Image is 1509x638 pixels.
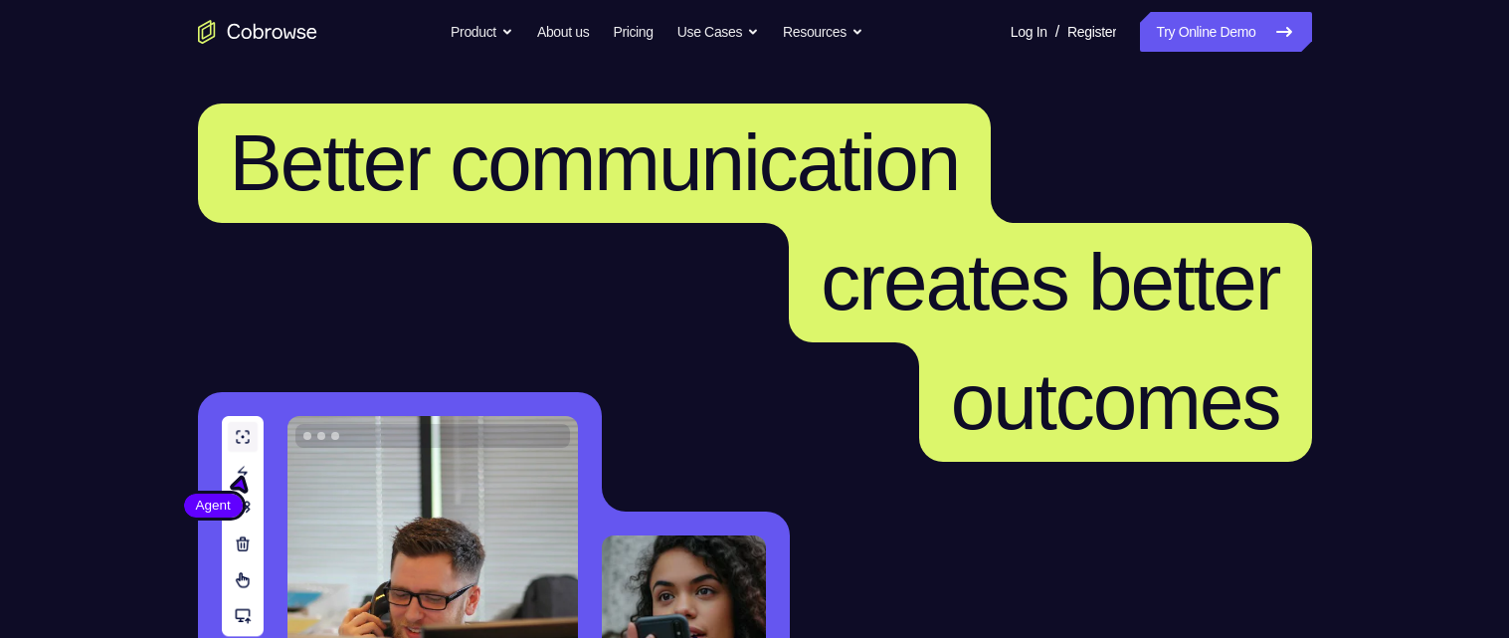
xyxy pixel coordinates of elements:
[1140,12,1311,52] a: Try Online Demo
[783,12,863,52] button: Resources
[821,238,1279,326] span: creates better
[537,12,589,52] a: About us
[198,20,317,44] a: Go to the home page
[230,118,960,207] span: Better communication
[184,496,243,516] span: Agent
[951,357,1280,446] span: outcomes
[451,12,513,52] button: Product
[677,12,759,52] button: Use Cases
[613,12,653,52] a: Pricing
[1011,12,1047,52] a: Log In
[1055,20,1059,44] span: /
[1067,12,1116,52] a: Register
